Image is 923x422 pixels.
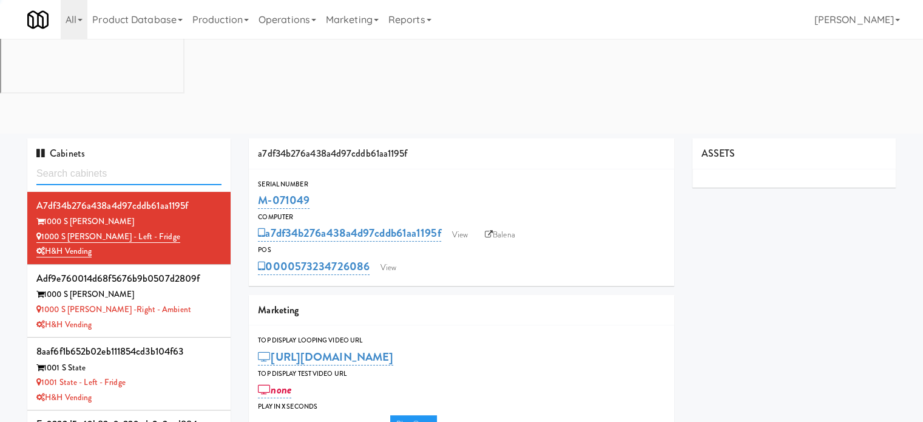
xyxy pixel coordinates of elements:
div: Play in X seconds [258,401,665,413]
a: H&H Vending [36,319,92,330]
a: [URL][DOMAIN_NAME] [258,349,393,366]
a: 1001 State - Left - Fridge [36,376,126,388]
a: a7df34b276a438a4d97cddb61aa1195f [258,225,441,242]
a: none [258,381,291,398]
span: Cabinets [36,146,85,160]
div: Top Display Looping Video Url [258,335,665,347]
a: 1000 S [PERSON_NAME] -Right - Ambient [36,304,191,315]
li: a7df34b276a438a4d97cddb61aa1195f1000 S [PERSON_NAME] 1000 S [PERSON_NAME] - Left - FridgeH&H Vending [27,192,231,265]
div: a7df34b276a438a4d97cddb61aa1195f [36,197,221,215]
li: 8aaf6f1b652b02eb111854cd3b104f631001 S State 1001 State - Left - FridgeH&H Vending [27,338,231,410]
a: H&H Vending [36,245,92,257]
input: Search cabinets [36,163,221,185]
a: View [446,226,474,244]
div: Computer [258,211,665,223]
div: Serial Number [258,179,665,191]
div: a7df34b276a438a4d97cddb61aa1195f [249,138,674,169]
div: 1001 S State [36,361,221,376]
div: 8aaf6f1b652b02eb111854cd3b104f63 [36,342,221,361]
a: H&H Vending [36,392,92,403]
img: Micromart [27,9,49,30]
a: 0000573234726086 [258,258,370,275]
div: POS [258,244,665,256]
span: ASSETS [702,146,735,160]
a: View [374,259,402,277]
a: M-071049 [258,192,309,209]
li: adf9e760014d68f5676b9b0507d2809f1000 S [PERSON_NAME] 1000 S [PERSON_NAME] -Right - AmbientH&H Ven... [27,265,231,338]
div: adf9e760014d68f5676b9b0507d2809f [36,270,221,288]
div: 1000 S [PERSON_NAME] [36,214,221,230]
a: Balena [479,226,521,244]
span: Marketing [258,303,299,317]
div: Top Display Test Video Url [258,368,665,380]
div: 1000 S [PERSON_NAME] [36,287,221,302]
a: 1000 S [PERSON_NAME] - Left - Fridge [36,231,180,243]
